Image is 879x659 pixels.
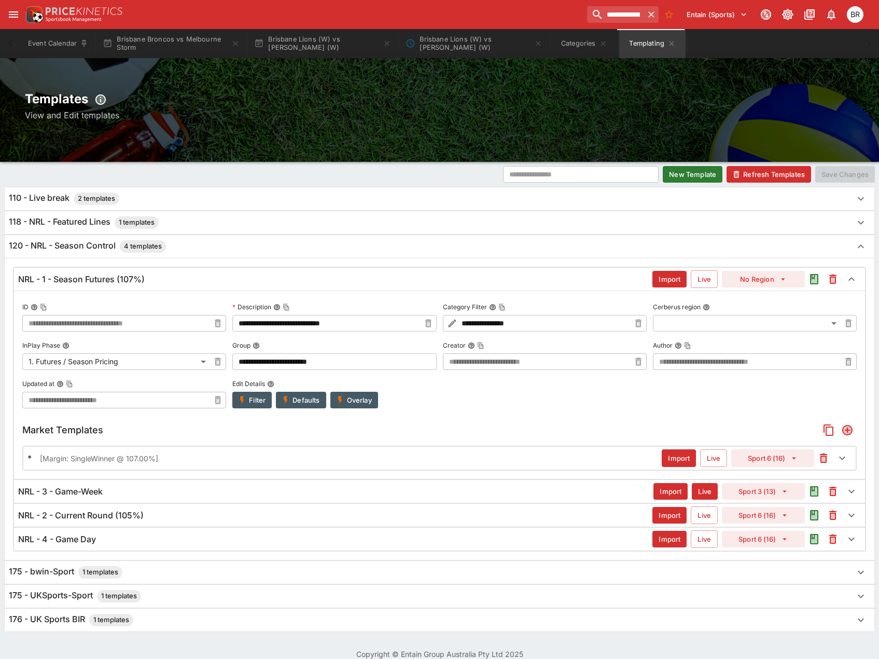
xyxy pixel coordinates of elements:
[805,530,824,548] button: Audit the Template Change History
[844,3,867,26] button: Ben Raymond
[691,530,718,548] button: Live
[489,304,496,311] button: Category FilterCopy To Clipboard
[819,421,838,440] button: Copy Market Templates
[22,353,210,370] div: 1. Futures / Season Pricing
[822,5,841,24] button: Notifications
[824,506,842,525] button: This will delete the selected template. You will still need to Save Template changes to commit th...
[273,304,281,311] button: DescriptionCopy To Clipboard
[9,216,159,229] h6: 118 - NRL - Featured Lines
[74,194,119,204] span: 2 templates
[57,380,64,388] button: Updated atCopy To Clipboard
[248,29,397,58] button: Brisbane Lions (W) vs [PERSON_NAME] (W)
[675,342,682,349] button: AuthorCopy To Clipboard
[232,379,265,388] p: Edit Details
[9,566,122,579] h6: 175 - bwin-Sport
[46,7,122,15] img: PriceKinetics
[587,6,644,23] input: search
[120,241,166,252] span: 4 templates
[653,303,701,311] p: Cerberus region
[722,507,805,524] button: Sport 6 (16)
[25,109,854,121] p: View and Edit templates
[46,17,102,22] img: Sportsbook Management
[78,567,122,578] span: 1 templates
[662,449,696,467] button: Import
[9,240,166,253] h6: 120 - NRL - Season Control
[399,29,549,58] button: Brisbane Lions (W) vs Carlton (W)
[663,166,722,183] button: New Template
[18,274,145,285] h6: NRL - 1 - Season Futures (107%)
[232,341,250,350] p: Group
[619,29,686,58] button: Templating
[692,483,718,500] button: Live
[276,392,326,408] button: Defaults
[330,392,378,408] button: Overlay
[468,342,475,349] button: CreatorCopy To Clipboard
[661,6,677,23] button: No Bookmarks
[722,271,805,287] button: No Region
[653,341,673,350] p: Author
[684,342,691,349] button: Copy To Clipboard
[22,424,103,436] h5: Market Templates
[22,303,29,311] p: ID
[97,591,141,601] span: 1 templates
[9,614,133,626] h6: 176 - UK Sports BIR
[232,303,271,311] p: Description
[96,29,246,58] button: Brisbane Broncos vs Melbourne Storm
[283,304,290,311] button: Copy To Clipboard
[253,342,260,349] button: Group
[22,341,60,350] p: InPlay Phase
[31,304,38,311] button: IDCopy To Clipboard
[22,379,54,388] p: Updated at
[838,421,857,440] button: Add
[18,486,103,497] h6: NRL - 3 - Game-Week
[89,615,133,625] span: 1 templates
[25,90,854,109] h2: Templates
[62,342,69,349] button: InPlay Phase
[824,482,842,501] button: This will delete the selected template. You will still need to Save Template changes to commit th...
[652,531,687,547] button: Import
[498,304,506,311] button: Copy To Clipboard
[18,534,96,545] h6: NRL - 4 - Game Day
[653,483,688,500] button: Import
[757,5,775,24] button: Connected to PK
[18,510,144,521] h6: NRL - 2 - Current Round (105%)
[727,166,811,183] button: Refresh Templates
[4,5,23,24] button: open drawer
[22,29,94,58] button: Event Calendar
[731,449,814,467] button: Sport 6 (16)
[443,303,487,311] p: Category Filter
[652,507,687,524] button: Import
[691,270,718,288] button: Live
[805,482,824,501] button: Audit the Template Change History
[805,506,824,525] button: Audit the Template Change History
[700,449,727,467] button: Live
[232,392,272,408] button: Filter
[722,531,805,547] button: Sport 6 (16)
[40,304,47,311] button: Copy To Clipboard
[477,342,484,349] button: Copy To Clipboard
[847,6,863,23] div: Ben Raymond
[40,453,158,464] p: [Margin: SingleWinner @ 107.00%]
[691,506,718,524] button: Live
[778,5,797,24] button: Toggle light/dark mode
[824,530,842,548] button: This will delete the selected template. You will still need to Save Template changes to commit th...
[824,270,842,289] button: This will delete the selected template. You will still need to Save Template changes to commit th...
[680,6,754,23] button: Select Tenant
[703,304,710,311] button: Cerberus region
[66,380,73,388] button: Copy To Clipboard
[805,270,824,289] button: Audit the Template Change History
[551,29,617,58] button: Categories
[9,590,141,602] h6: 175 - UKSports-Sport
[800,5,819,24] button: Documentation
[722,483,805,500] button: Sport 3 (13)
[267,380,274,388] button: Edit Details
[115,217,159,228] span: 1 templates
[652,271,687,287] button: Import
[9,193,119,205] h6: 110 - Live break
[443,341,466,350] p: Creator
[23,4,44,25] img: PriceKinetics Logo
